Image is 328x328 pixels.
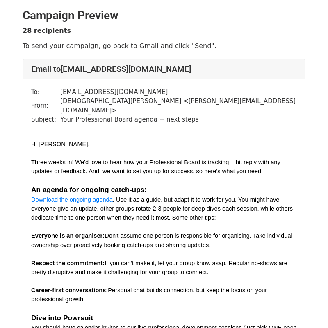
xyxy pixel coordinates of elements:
td: [EMAIL_ADDRESS][DOMAIN_NAME] [60,87,297,97]
td: Your Professional Board agenda + next steps [60,115,297,124]
p: To send your campaign, go back to Gmail and click "Send". [23,41,305,50]
span: Don’t assume one person is responsible for organising. Take individual ownership over proactively... [31,232,294,248]
td: [DEMOGRAPHIC_DATA][PERSON_NAME] < [PERSON_NAME][EMAIL_ADDRESS][DOMAIN_NAME] > [60,96,297,115]
span: Dive into Powrsuit [31,314,93,322]
span: If you can’t make it, let your group know asap. Regular no-shows are pretty disruptive and make i... [31,260,289,275]
span: Hi [PERSON_NAME], [31,141,90,147]
strong: 28 recipients [23,27,71,34]
span: Three weeks in! We'd love to hear how your Professional Board is tracking – hit reply with any up... [31,159,282,174]
span: Respect the commitment: [31,260,105,266]
td: From: [31,96,60,115]
td: Subject: [31,115,60,124]
span: An agenda for ongoing catch-ups: [31,186,147,194]
h4: Email to [EMAIL_ADDRESS][DOMAIN_NAME] [31,64,297,74]
h2: Campaign Preview [23,9,305,23]
span: Personal chat builds connection, but keep the focus on your professional growth. [31,287,269,303]
span: Career-first conversations: [31,287,108,294]
a: Download the ongoing agenda [31,195,113,203]
span: Everyone is an organiser: [31,232,105,239]
td: To: [31,87,60,97]
span: . Use it as a guide, but adapt it to work for you. You might have everyone give an update, other ... [31,196,294,221]
span: Download the ongoing agenda [31,196,113,203]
